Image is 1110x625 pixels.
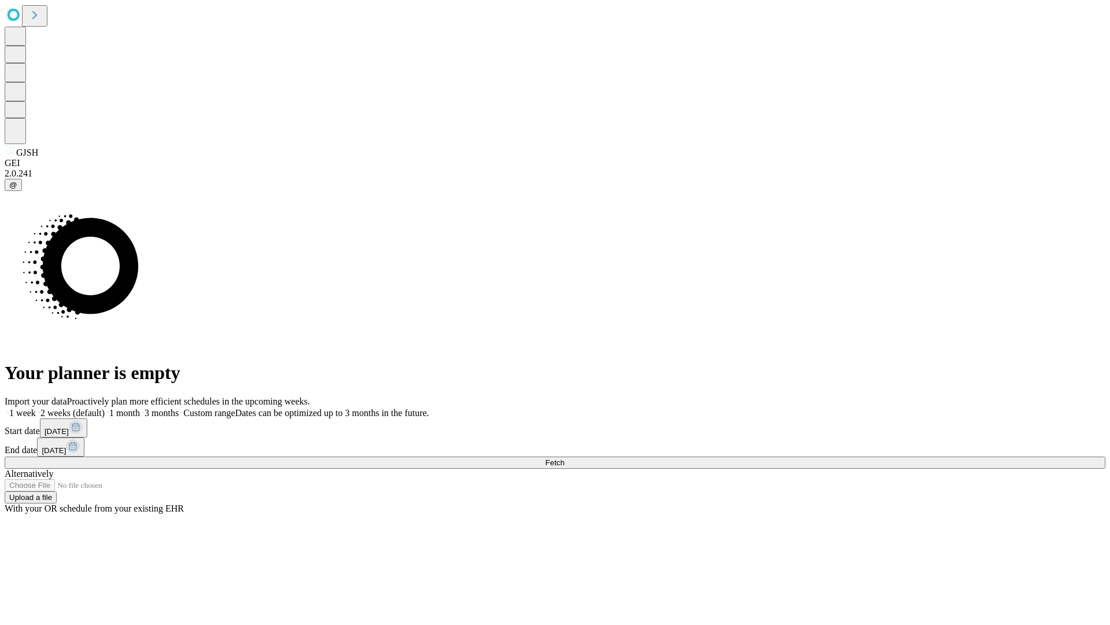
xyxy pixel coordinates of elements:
button: Upload a file [5,491,57,503]
button: @ [5,179,22,191]
span: 3 months [145,408,179,418]
span: With your OR schedule from your existing EHR [5,503,184,513]
span: GJSH [16,148,38,157]
span: Fetch [545,458,564,467]
button: [DATE] [40,418,87,437]
div: GEI [5,158,1105,168]
span: 2 weeks (default) [40,408,105,418]
button: [DATE] [37,437,84,457]
span: Dates can be optimized up to 3 months in the future. [235,408,429,418]
span: 1 month [109,408,140,418]
h1: Your planner is empty [5,362,1105,384]
span: Proactively plan more efficient schedules in the upcoming weeks. [67,396,310,406]
span: Custom range [183,408,235,418]
div: Start date [5,418,1105,437]
span: [DATE] [45,427,69,436]
div: 2.0.241 [5,168,1105,179]
button: Fetch [5,457,1105,469]
span: Import your data [5,396,67,406]
span: [DATE] [42,446,66,455]
span: Alternatively [5,469,53,479]
span: 1 week [9,408,36,418]
div: End date [5,437,1105,457]
span: @ [9,181,17,189]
